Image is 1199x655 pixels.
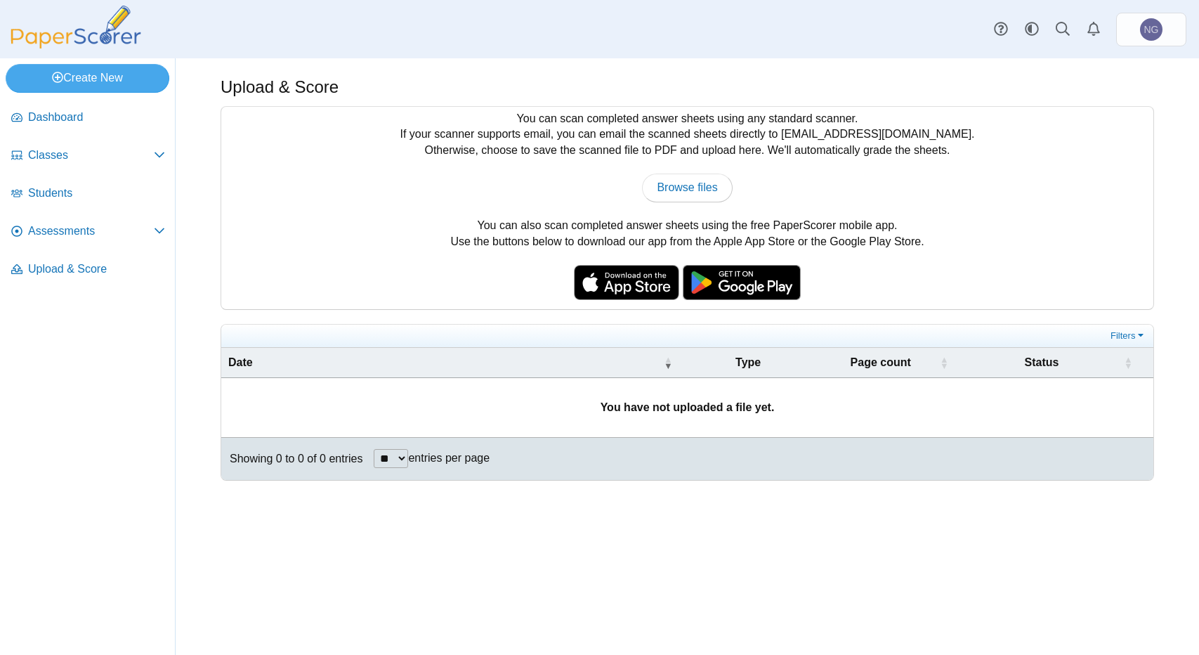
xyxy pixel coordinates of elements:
span: Page count [824,355,937,370]
a: Dashboard [6,101,171,135]
span: Dashboard [28,110,165,125]
b: You have not uploaded a file yet. [601,401,775,413]
a: Assessments [6,215,171,249]
span: Page count : Activate to sort [940,356,948,370]
a: Nathan Green [1116,13,1186,46]
span: Nathan Green [1144,25,1159,34]
span: Assessments [28,223,154,239]
span: Type [686,355,810,370]
label: entries per page [408,452,490,464]
a: Classes [6,139,171,173]
span: Date : Activate to remove sorting [664,356,672,370]
span: Students [28,186,165,201]
img: apple-store-badge.svg [574,265,679,300]
a: Browse files [642,174,732,202]
img: google-play-badge.png [683,265,801,300]
span: Nathan Green [1140,18,1162,41]
img: PaperScorer [6,6,146,48]
span: Date [228,355,661,370]
a: Upload & Score [6,253,171,287]
a: Students [6,177,171,211]
a: Create New [6,64,169,92]
span: Upload & Score [28,261,165,277]
a: Alerts [1078,14,1109,45]
div: Showing 0 to 0 of 0 entries [221,438,362,480]
a: PaperScorer [6,39,146,51]
span: Status [962,355,1121,370]
h1: Upload & Score [221,75,339,99]
span: Classes [28,148,154,163]
div: You can scan completed answer sheets using any standard scanner. If your scanner supports email, ... [221,107,1153,309]
a: Filters [1107,329,1150,343]
span: Status : Activate to sort [1124,356,1132,370]
span: Browse files [657,181,717,193]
